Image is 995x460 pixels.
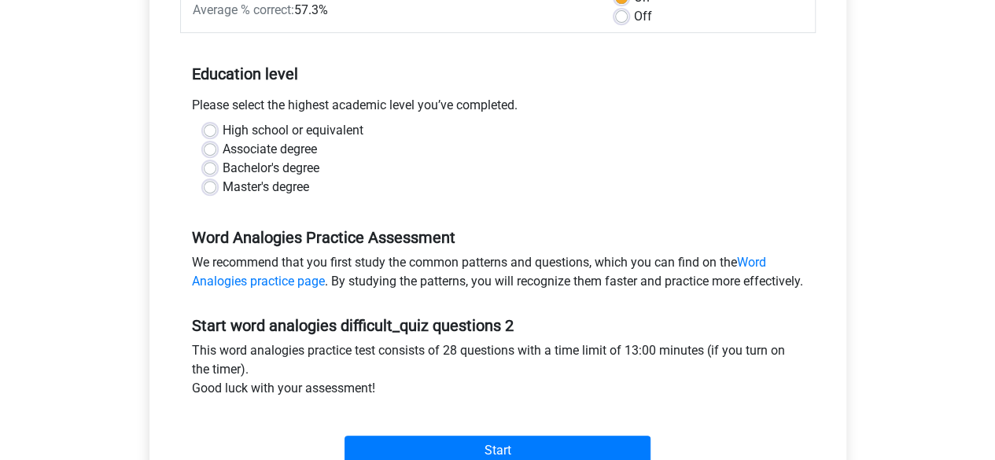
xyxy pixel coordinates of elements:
[634,7,652,26] label: Off
[192,228,804,247] h5: Word Analogies Practice Assessment
[223,159,319,178] label: Bachelor's degree
[180,341,816,404] div: This word analogies practice test consists of 28 questions with a time limit of 13:00 minutes (if...
[192,58,804,90] h5: Education level
[193,2,294,17] span: Average % correct:
[180,96,816,121] div: Please select the highest academic level you’ve completed.
[181,1,603,20] div: 57.3%
[223,178,309,197] label: Master's degree
[192,316,804,335] h5: Start word analogies difficult_quiz questions 2
[223,140,317,159] label: Associate degree
[180,253,816,297] div: We recommend that you first study the common patterns and questions, which you can find on the . ...
[223,121,363,140] label: High school or equivalent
